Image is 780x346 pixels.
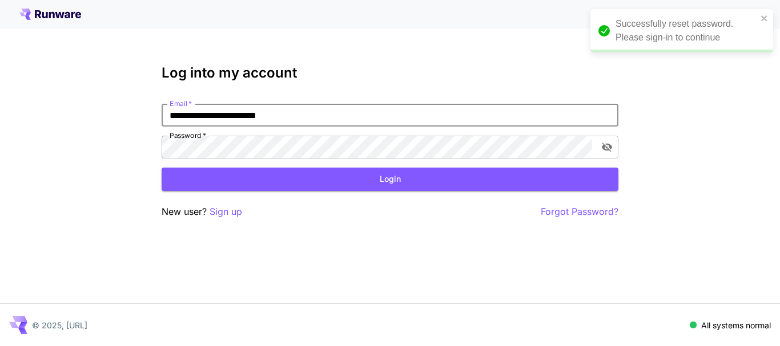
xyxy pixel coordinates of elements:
button: Login [162,168,618,191]
div: Successfully reset password. Please sign-in to continue [616,17,757,44]
label: Password [170,131,206,140]
button: close [761,14,769,23]
button: toggle password visibility [597,137,617,157]
label: Email [170,99,192,108]
button: Forgot Password? [541,205,618,219]
p: New user? [162,205,242,219]
p: © 2025, [URL] [32,319,87,331]
h3: Log into my account [162,65,618,81]
button: Sign up [210,205,242,219]
p: All systems normal [701,319,771,331]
